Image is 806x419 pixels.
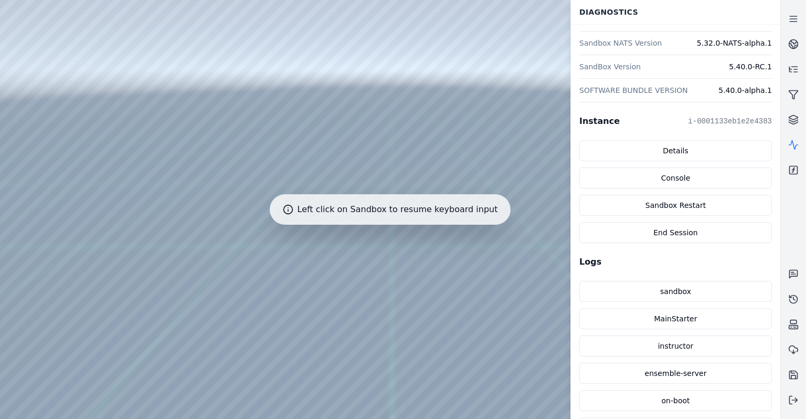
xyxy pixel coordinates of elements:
[579,363,772,384] a: ensemble-server
[579,140,772,161] a: Details
[579,167,772,188] a: Console
[697,38,772,48] dd: 5.32.0-NATS-alpha.1
[579,195,772,216] button: Sandbox Restart
[579,281,772,302] a: sandbox
[579,222,772,243] button: End Session
[688,116,772,127] pre: i-0001133eb1e2e4383
[579,390,772,411] a: on-boot
[718,85,772,96] dd: 5.40.0-alpha.1
[573,2,778,22] div: Diagnostics
[579,336,772,357] a: instructor
[579,115,620,128] h2: Instance
[579,308,772,329] a: MainStarter
[729,61,772,72] dd: 5.40.0-RC.1
[579,38,662,48] dt: Sandbox NATS Version
[579,61,641,72] dt: SandBox Version
[579,85,688,96] dt: SOFTWARE BUNDLE VERSION
[579,256,772,268] h2: Logs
